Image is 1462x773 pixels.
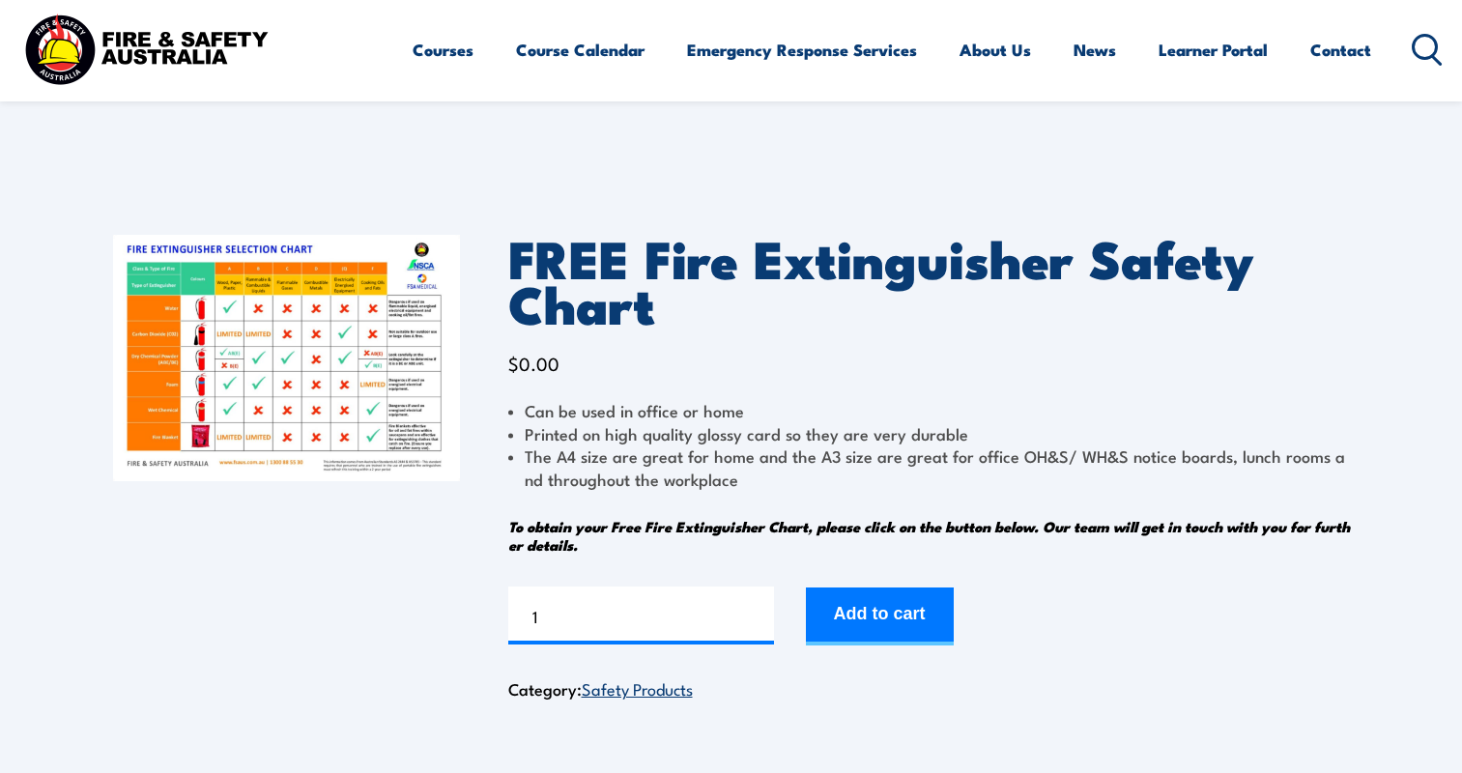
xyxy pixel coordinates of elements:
[113,235,460,481] img: FREE Fire Extinguisher Safety Chart
[806,587,954,645] button: Add to cart
[508,422,1350,444] li: Printed on high quality glossy card so they are very durable
[508,587,774,644] input: Product quantity
[508,444,1350,490] li: The A4 size are great for home and the A3 size are great for office OH&S/ WH&S notice boards, lun...
[508,676,693,701] span: Category:
[1310,24,1371,75] a: Contact
[508,350,519,376] span: $
[508,350,559,376] bdi: 0.00
[508,235,1350,325] h1: FREE Fire Extinguisher Safety Chart
[1159,24,1268,75] a: Learner Portal
[508,515,1350,556] em: To obtain your Free Fire Extinguisher Chart, please click on the button below. Our team will get ...
[582,676,693,700] a: Safety Products
[413,24,473,75] a: Courses
[687,24,917,75] a: Emergency Response Services
[960,24,1031,75] a: About Us
[508,399,1350,421] li: Can be used in office or home
[1074,24,1116,75] a: News
[516,24,645,75] a: Course Calendar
